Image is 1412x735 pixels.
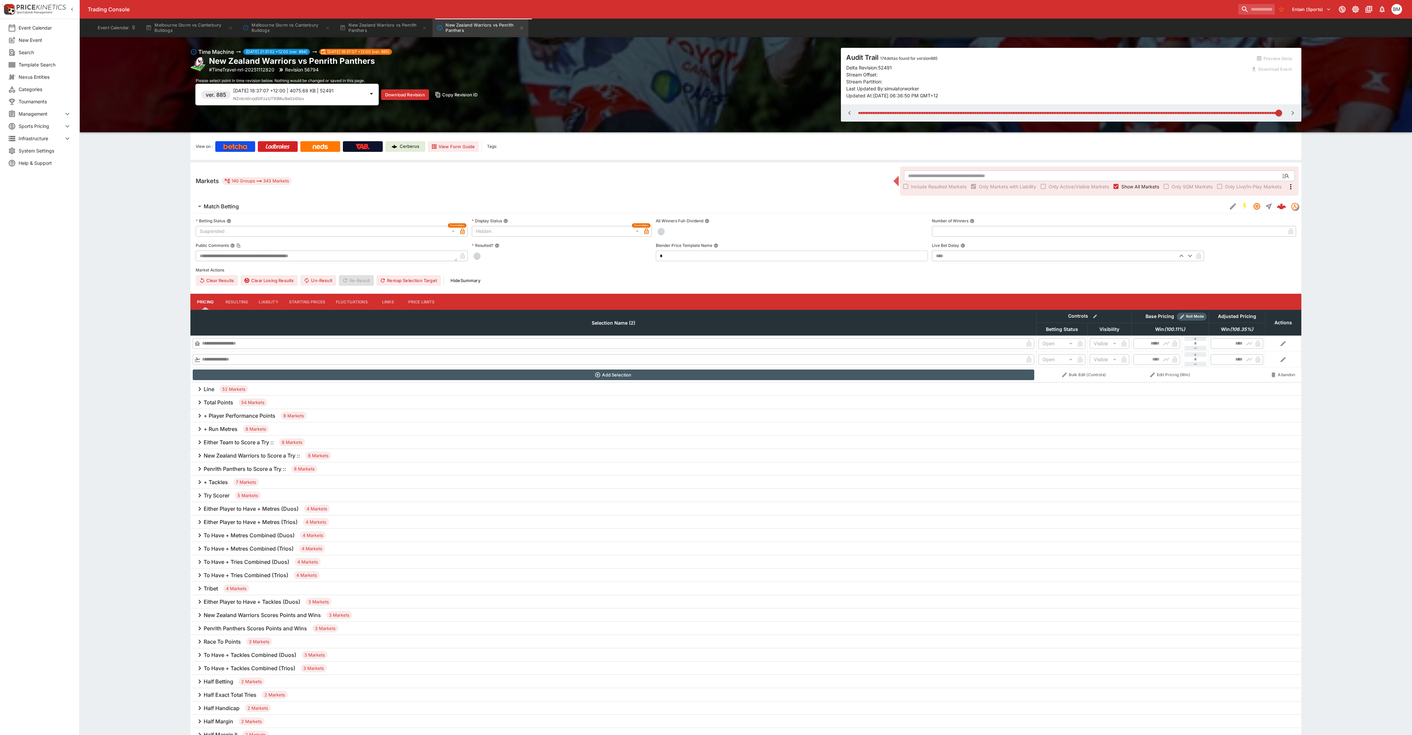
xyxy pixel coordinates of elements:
h6: To Have + Tries Combined (Duos) [204,559,289,566]
p: Resulted? [472,243,493,248]
h6: + Run Metres [204,426,238,433]
label: View on : [196,141,213,152]
span: [DATE] 18:37:07 +12:00 (ver. 885) [325,49,392,55]
button: Blender Price Template Name [714,243,718,248]
h6: To Have + Metres Combined (Trios) [204,545,294,552]
svg: Suspended [1253,202,1261,210]
button: Price Limits [403,294,440,310]
img: Cerberus [392,144,397,149]
span: 4 Markets [303,519,329,526]
span: Nexus Entities [19,73,71,80]
span: 52 Markets [220,386,248,393]
h6: To Have + Tackles Combined (Duos) [204,652,296,659]
span: 8 Markets [291,466,317,472]
span: Win(106.35%) [1214,325,1261,333]
span: Visibility [1092,325,1127,333]
button: Select Tenant [1288,4,1335,15]
span: Show All Markets [1121,183,1159,190]
h5: Markets [196,177,219,185]
h6: ver. 885 [206,91,226,99]
button: SGM Enabled [1239,200,1251,212]
span: NZnIcn0rxjdStFzzUT93Mu3la0zi0Izu [233,96,304,101]
button: Straight [1263,200,1275,212]
span: Categories [19,86,71,93]
span: 4 Markets [300,532,326,539]
h6: Penrith Panthers Scores Points and Wins [204,625,307,632]
img: TabNZ [356,144,370,149]
h6: To Have + Tackles Combined (Trios) [204,665,295,672]
span: 2 Markets [239,679,264,685]
button: Edit Pricing (Win) [1133,369,1207,380]
h6: Tribet [204,585,218,592]
button: Copy Revision ID [432,89,482,100]
a: Cerberus [385,141,425,152]
span: 4 Markets [295,559,321,566]
button: Melbourne Storm vs Canterbury Bulldogs [239,19,334,37]
button: BJ Martin [1389,2,1404,17]
div: BJ Martin [1391,4,1402,15]
span: Overridden [450,223,464,228]
th: Adjusted Pricing [1209,310,1265,323]
button: Resulted? [495,243,499,248]
a: 7578133f-939d-4351-8f2b-526fe75b4e4f [1275,200,1288,213]
span: Only Markets with Liability [979,183,1036,190]
svg: More [1287,183,1295,191]
h6: New Zealand Warriors to Score a Try :: [204,452,300,459]
span: Overridden [634,223,649,228]
span: Win(100.11%) [1148,325,1192,333]
span: Help & Support [19,159,71,166]
button: New Zealand Warriors vs Penrith Panthers [433,19,528,37]
button: Abandon [1267,369,1299,380]
h6: Time Machine [198,48,234,56]
button: Clear Results [196,275,238,286]
h6: Either Player to Have + Tackles (Duos) [204,598,300,605]
div: 7578133f-939d-4351-8f2b-526fe75b4e4f [1277,202,1286,211]
div: Hidden [472,226,641,237]
p: Number of Winners [932,218,968,224]
span: Only Active/Visible Markets [1049,183,1109,190]
button: Add Selection [193,369,1035,380]
span: 8 Markets [279,439,305,446]
input: search [1238,4,1275,15]
span: Please select point in time revision below. Nothing would be changed or saved in this page. [196,78,365,83]
label: Market Actions [196,265,1296,275]
button: Starting Prices [284,294,331,310]
button: Links [373,294,403,310]
span: 8 Markets [243,426,269,433]
img: Sportsbook Management [17,11,52,14]
button: Live Bet Delay [960,243,965,248]
p: Blender Price Template Name [656,243,712,248]
span: 4 Markets [304,506,330,512]
span: Sports Pricing [19,123,63,130]
span: [DATE] 21:31:52 +12:00 (ver. 894) [243,49,310,55]
button: Resulting [220,294,253,310]
button: Un-Result [300,275,336,286]
img: PriceKinetics [17,5,66,10]
em: ( 106.35 %) [1230,325,1253,333]
button: Fluctuations [331,294,373,310]
button: Toggle light/dark mode [1350,3,1362,15]
span: Include Resulted Markets [911,183,966,190]
h6: Match Betting [204,203,239,210]
h6: Either Team to Score a Try :: [204,439,274,446]
p: [DATE] 18:37:07 +12:00 | 4075.68 KB | 52491 [233,87,365,94]
p: Revision 56794 [285,66,319,73]
span: 54 Markets [239,399,267,406]
button: Clear Losing Results [241,275,298,286]
button: Connected to PK [1336,3,1348,15]
span: Re-Result [339,275,374,286]
em: ( 100.11 %) [1164,325,1185,333]
button: Remap Selection Target [376,275,441,286]
span: Event Calendar [19,24,71,31]
p: Delta Revision: 52491 [846,64,892,71]
h6: Try Scorer [204,492,230,499]
h6: Half Margin [204,718,233,725]
p: Copy To Clipboard [209,66,274,73]
div: Trading Console [88,6,1236,13]
button: Display Status [503,219,508,223]
p: Betting Status [196,218,225,224]
p: Cerberus [400,143,419,150]
span: 3 Markets [302,652,328,659]
span: Roll Mode [1183,314,1207,319]
button: Match Betting [190,200,1227,213]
